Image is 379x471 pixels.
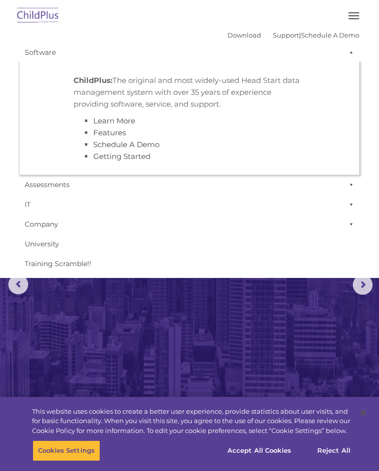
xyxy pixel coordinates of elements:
a: Training Scramble!! [20,254,359,274]
p: The original and most widely-used Head Start data management system with over 35 years of experie... [74,75,305,110]
button: Reject All [303,440,365,461]
a: Learn More [93,116,135,125]
a: Support [273,31,299,39]
a: Download [227,31,261,39]
a: Assessments [20,175,359,195]
a: University [20,234,359,254]
a: Schedule A Demo [301,31,359,39]
a: Schedule A Demo [93,140,159,149]
a: Company [20,214,359,234]
button: Close [352,402,374,424]
div: This website uses cookies to create a better user experience, provide statistics about user visit... [32,407,352,436]
a: Software [20,42,359,62]
button: Cookies Settings [33,440,100,461]
font: | [227,31,359,39]
button: Accept All Cookies [222,440,297,461]
a: Getting Started [93,152,151,161]
img: ChildPlus by Procare Solutions [15,4,61,28]
a: Features [93,128,126,137]
strong: ChildPlus: [74,76,113,85]
a: IT [20,195,359,214]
